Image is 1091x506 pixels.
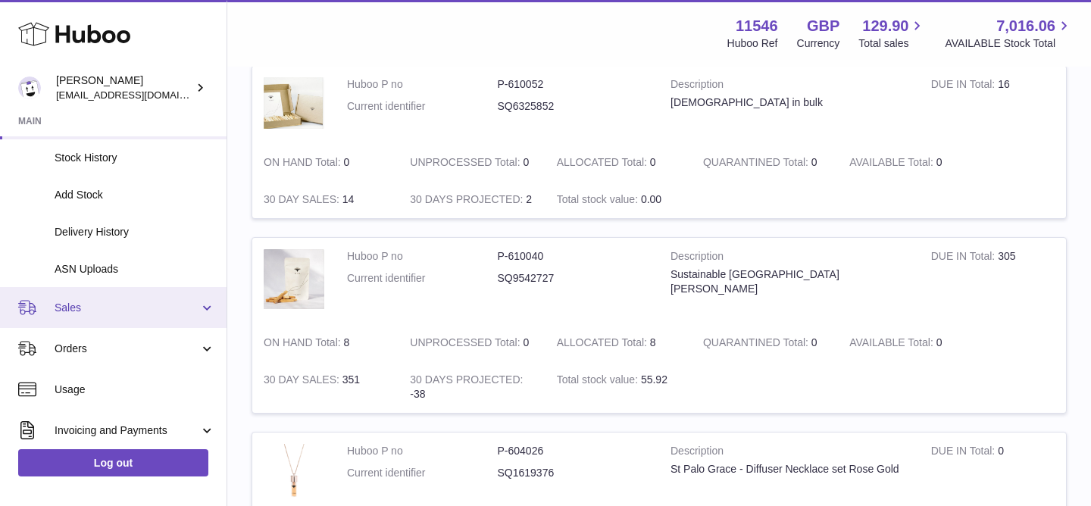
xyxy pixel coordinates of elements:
strong: ALLOCATED Total [557,336,650,352]
dd: P-610040 [498,249,649,264]
dd: P-604026 [498,444,649,458]
dd: SQ9542727 [498,271,649,286]
strong: Description [671,249,908,267]
dt: Huboo P no [347,77,498,92]
strong: Description [671,77,908,95]
td: 0 [399,324,545,361]
strong: DUE IN Total [931,250,998,266]
td: 16 [920,66,1066,144]
strong: Description [671,444,908,462]
img: product image [264,77,324,129]
td: 351 [252,361,399,413]
strong: ON HAND Total [264,336,344,352]
img: product image [264,444,324,504]
td: 0 [399,144,545,181]
img: product image [264,249,324,309]
span: Orders [55,342,199,356]
strong: GBP [807,16,839,36]
td: 0 [252,144,399,181]
strong: 30 DAY SALES [264,373,342,389]
img: Info@stpalo.com [18,77,41,99]
td: 8 [545,324,692,361]
strong: QUARANTINED Total [703,336,811,352]
dd: P-610052 [498,77,649,92]
strong: 30 DAYS PROJECTED [410,373,523,389]
dd: SQ1619376 [498,466,649,480]
span: Add Stock [55,188,215,202]
span: Sales [55,301,199,315]
span: AVAILABLE Stock Total [945,36,1073,51]
strong: DUE IN Total [931,78,998,94]
a: 7,016.06 AVAILABLE Stock Total [945,16,1073,51]
span: Delivery History [55,225,215,239]
a: Log out [18,449,208,476]
td: 8 [252,324,399,361]
dd: SQ6325852 [498,99,649,114]
div: [PERSON_NAME] [56,73,192,102]
span: ASN Uploads [55,262,215,276]
strong: Total stock value [557,193,641,209]
td: 14 [252,181,399,218]
strong: 30 DAYS PROJECTED [410,193,526,209]
dt: Current identifier [347,99,498,114]
strong: UNPROCESSED Total [410,336,523,352]
div: St Palo Grace - Diffuser Necklace set Rose Gold [671,462,908,476]
strong: UNPROCESSED Total [410,156,523,172]
span: Stock History [55,151,215,165]
strong: ALLOCATED Total [557,156,650,172]
strong: Total stock value [557,373,641,389]
td: 0 [838,144,984,181]
span: [EMAIL_ADDRESS][DOMAIN_NAME] [56,89,223,101]
strong: 11546 [736,16,778,36]
dt: Huboo P no [347,249,498,264]
td: 0 [545,144,692,181]
td: 0 [838,324,984,361]
strong: AVAILABLE Total [849,156,936,172]
td: -38 [399,361,545,413]
a: 129.90 Total sales [858,16,926,51]
dt: Current identifier [347,271,498,286]
span: 129.90 [862,16,908,36]
div: Currency [797,36,840,51]
span: Usage [55,383,215,397]
span: 0.00 [641,193,661,205]
div: Huboo Ref [727,36,778,51]
dt: Huboo P no [347,444,498,458]
span: Total sales [858,36,926,51]
strong: DUE IN Total [931,445,998,461]
div: [DEMOGRAPHIC_DATA] in bulk [671,95,908,110]
td: 305 [920,238,1066,324]
div: Sustainable [GEOGRAPHIC_DATA][PERSON_NAME] [671,267,908,296]
span: Invoicing and Payments [55,423,199,438]
span: 0 [811,336,817,348]
strong: ON HAND Total [264,156,344,172]
td: 2 [399,181,545,218]
span: 55.92 [641,373,667,386]
strong: AVAILABLE Total [849,336,936,352]
dt: Current identifier [347,466,498,480]
strong: QUARANTINED Total [703,156,811,172]
span: 0 [811,156,817,168]
strong: 30 DAY SALES [264,193,342,209]
span: 7,016.06 [996,16,1055,36]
